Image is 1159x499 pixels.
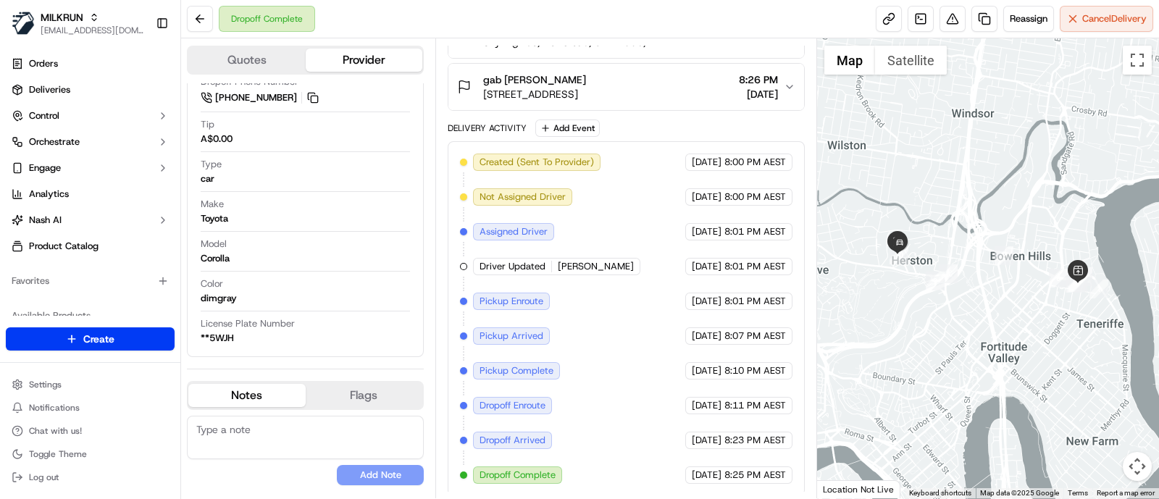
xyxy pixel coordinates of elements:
a: Analytics [6,183,175,206]
span: [DATE] [692,295,721,308]
button: Nash AI [6,209,175,232]
button: [EMAIL_ADDRESS][DOMAIN_NAME] [41,25,144,36]
span: [DATE] [692,434,721,447]
span: [PHONE_NUMBER] [215,91,297,104]
button: MILKRUN [41,10,83,25]
span: Product Catalog [29,240,99,253]
button: Toggle Theme [6,444,175,464]
span: [DATE] [692,364,721,377]
div: dimgray [201,292,237,305]
span: Engage [29,162,61,175]
a: Report a map error [1097,489,1155,497]
span: Chat with us! [29,425,82,437]
span: Tip [201,118,214,131]
button: Log out [6,467,175,487]
div: A$0.00 [201,133,233,146]
span: [DATE] [692,190,721,204]
span: [STREET_ADDRESS] [483,87,586,101]
a: Deliveries [6,78,175,101]
button: Orchestrate [6,130,175,154]
span: Nash AI [29,214,62,227]
span: [DATE] [692,469,721,482]
span: Created (Sent To Provider) [480,156,594,169]
div: 4 [1068,273,1087,292]
span: Orders [29,57,58,70]
span: Pickup Enroute [480,295,543,308]
button: MILKRUNMILKRUN[EMAIL_ADDRESS][DOMAIN_NAME] [6,6,150,41]
span: Pickup Complete [480,364,553,377]
a: Open this area in Google Maps (opens a new window) [821,479,869,498]
span: 8:23 PM AEST [724,434,786,447]
a: Orders [6,52,175,75]
span: [DATE] [692,225,721,238]
button: Add Event [535,119,600,137]
div: 3 [1066,274,1085,293]
div: Favorites [6,269,175,293]
button: Toggle fullscreen view [1123,46,1152,75]
button: Control [6,104,175,127]
div: 5 [1074,267,1092,286]
span: Driver Updated [480,260,545,273]
span: Dropoff Enroute [480,399,545,412]
a: Product Catalog [6,235,175,258]
div: 8 [939,264,958,283]
span: Orchestrate [29,135,80,148]
button: Flags [306,384,423,407]
span: Settings [29,379,62,390]
img: Google [821,479,869,498]
span: 8:01 PM AEST [724,260,786,273]
span: 8:11 PM AEST [724,399,786,412]
button: Notes [188,384,306,407]
span: Dropoff Complete [480,469,556,482]
span: gab [PERSON_NAME] [483,72,586,87]
span: [DATE] [692,260,721,273]
button: Quotes [188,49,306,72]
button: Map camera controls [1123,452,1152,481]
span: 8:07 PM AEST [724,330,786,343]
span: 8:00 PM AEST [724,156,786,169]
button: Chat with us! [6,421,175,441]
a: [PHONE_NUMBER] [201,90,321,106]
span: Analytics [29,188,69,201]
span: [DATE] [692,156,721,169]
div: Toyota [201,212,228,225]
span: Toggle Theme [29,448,87,460]
span: 8:10 PM AEST [724,364,786,377]
div: car [201,172,214,185]
span: [PERSON_NAME] [558,260,634,273]
span: Make [201,198,224,211]
div: Location Not Live [817,480,900,498]
span: License Plate Number [201,317,295,330]
span: Notifications [29,402,80,414]
a: Terms (opens in new tab) [1068,489,1088,497]
span: Cancel Delivery [1082,12,1147,25]
span: [DATE] [739,87,778,101]
span: Create [83,332,114,346]
div: 10 [890,246,908,264]
button: Notifications [6,398,175,418]
div: Delivery Activity [448,122,527,134]
span: Type [201,158,222,171]
span: 8:25 PM AEST [724,469,786,482]
div: 1 [1089,280,1108,298]
button: Create [6,327,175,351]
button: Reassign [1003,6,1054,32]
button: Engage [6,156,175,180]
span: 8:01 PM AEST [724,225,786,238]
div: Available Products [6,304,175,327]
span: Color [201,277,223,290]
span: 8:26 PM [739,72,778,87]
div: 7 [995,246,1013,265]
span: Pickup Arrived [480,330,543,343]
button: Show satellite imagery [875,46,947,75]
button: Show street map [824,46,875,75]
span: [DATE] [692,330,721,343]
button: CancelDelivery [1060,6,1153,32]
button: Provider [306,49,423,72]
span: Not Assigned Driver [480,190,566,204]
button: Keyboard shortcuts [909,488,971,498]
span: Map data ©2025 Google [980,489,1059,497]
span: Model [201,238,227,251]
